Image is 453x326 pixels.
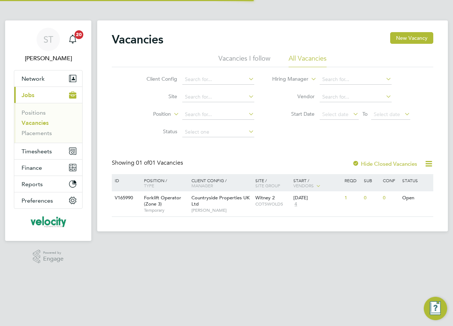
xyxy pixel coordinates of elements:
label: Start Date [273,111,315,117]
button: Reports [14,176,82,192]
a: Vacancies [22,119,49,126]
button: Preferences [14,192,82,208]
input: Search for... [182,92,254,102]
span: Select date [374,111,400,118]
a: Placements [22,130,52,137]
div: Status [400,174,432,187]
li: Vacancies I follow [218,54,270,67]
input: Search for... [320,74,392,85]
div: 0 [362,191,381,205]
div: Site / [254,174,292,192]
div: 1 [343,191,362,205]
button: Jobs [14,87,82,103]
span: 01 of [136,159,149,166]
span: Site Group [255,183,280,188]
div: Reqd [343,174,362,187]
label: Hiring Manager [266,76,308,83]
span: Sarah Taylor [14,54,83,63]
li: All Vacancies [289,54,327,67]
a: Powered byEngage [33,250,64,264]
span: Timesheets [22,148,52,155]
div: Conf [381,174,400,187]
span: Finance [22,164,42,171]
label: Site [135,93,177,100]
div: 0 [381,191,400,205]
span: Witney 2 [255,195,275,201]
span: Temporary [144,207,188,213]
label: Position [129,111,171,118]
label: Status [135,128,177,135]
input: Select one [182,127,254,137]
div: Jobs [14,103,82,143]
button: New Vacancy [390,32,433,44]
div: ID [113,174,138,187]
div: Sub [362,174,381,187]
button: Timesheets [14,143,82,159]
span: 20 [75,30,83,39]
nav: Main navigation [5,20,91,241]
span: Network [22,75,45,82]
span: Select date [322,111,349,118]
span: Manager [191,183,213,188]
button: Network [14,70,82,87]
span: Type [144,183,154,188]
span: Jobs [22,92,34,99]
div: Open [400,191,432,205]
input: Search for... [182,74,254,85]
div: Position / [138,174,190,192]
div: V165990 [113,191,138,205]
label: Client Config [135,76,177,82]
span: COTSWOLDS [255,201,290,207]
span: ST [43,35,53,44]
button: Engage Resource Center [424,297,447,320]
a: Positions [22,109,46,116]
a: Go to home page [14,216,83,228]
img: velocityrecruitment-logo-retina.png [30,216,66,228]
span: [PERSON_NAME] [191,207,252,213]
a: ST[PERSON_NAME] [14,28,83,63]
input: Search for... [320,92,392,102]
label: Hide Closed Vacancies [352,160,417,167]
span: Countryside Properties UK Ltd [191,195,250,207]
span: To [360,109,370,119]
label: Vendor [273,93,315,100]
span: Preferences [22,197,53,204]
div: Client Config / [190,174,254,192]
span: Reports [22,181,43,188]
button: Finance [14,160,82,176]
div: [DATE] [293,195,341,201]
span: Engage [43,256,64,262]
span: Vendors [293,183,314,188]
a: 20 [65,28,80,51]
input: Search for... [182,110,254,120]
span: 01 Vacancies [136,159,183,166]
h2: Vacancies [112,32,163,47]
span: Powered by [43,250,64,256]
div: Start / [292,174,343,192]
span: Forklift Operator (Zone 3) [144,195,181,207]
div: Showing [112,159,184,167]
span: 4 [293,201,298,207]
